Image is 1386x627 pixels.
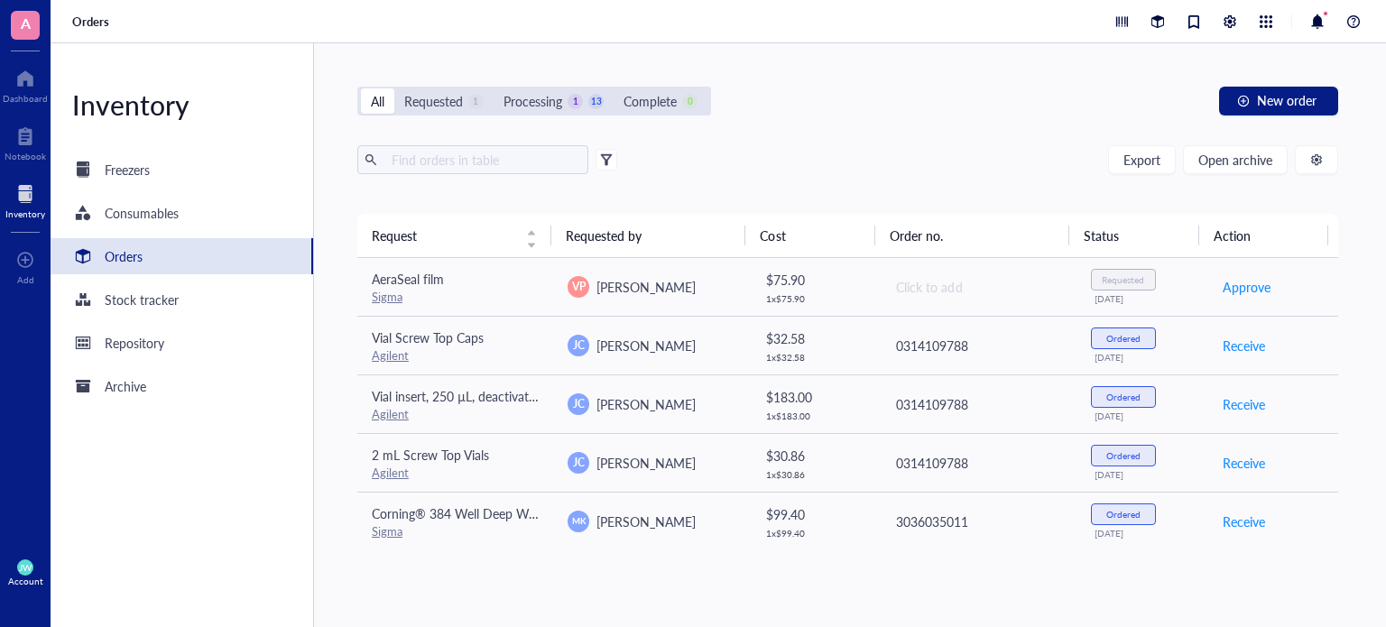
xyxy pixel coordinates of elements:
span: AeraSeal film [372,270,444,288]
span: Receive [1223,453,1265,473]
button: New order [1219,87,1338,115]
div: 13 [588,94,604,109]
span: Receive [1223,394,1265,414]
button: Receive [1222,507,1266,536]
span: [PERSON_NAME] [596,337,696,355]
div: Processing [504,91,562,111]
span: MK [572,514,586,527]
div: segmented control [357,87,711,115]
div: [DATE] [1095,293,1193,304]
div: $ 30.86 [766,446,866,466]
div: 1 [568,94,583,109]
a: Dashboard [3,64,48,104]
div: Requested [1102,274,1144,285]
button: Receive [1222,390,1266,419]
div: Archive [105,376,146,396]
div: 1 x $ 30.86 [766,469,866,480]
div: Freezers [105,160,150,180]
a: Consumables [51,195,313,231]
div: Account [8,576,43,586]
a: Inventory [5,180,45,219]
div: Ordered [1106,333,1141,344]
button: Receive [1222,331,1266,360]
span: 2 mL Screw Top Vials [372,446,489,464]
div: [DATE] [1095,410,1193,421]
span: [PERSON_NAME] [596,512,696,530]
span: Open archive [1198,152,1272,167]
a: Sigma [372,288,402,305]
span: Corning® 384 Well Deep Well Plate clear polypropylene, V-bottom, non-sterile, deep well, lid: no,... [372,504,956,522]
a: Orders [72,14,113,30]
div: Notebook [5,151,46,161]
div: Dashboard [3,93,48,104]
a: Stock tracker [51,281,313,318]
button: Export [1108,145,1176,174]
span: Receive [1223,336,1265,355]
span: Vial Screw Top Caps [372,328,484,346]
div: Inventory [51,87,313,123]
a: Archive [51,368,313,404]
div: 0314109788 [896,453,1061,473]
a: Agilent [372,346,409,364]
td: 0314109788 [880,374,1076,433]
th: Request [357,214,551,257]
div: 3036035011 [896,512,1061,531]
a: Repository [51,325,313,361]
button: Receive [1222,448,1266,477]
span: Approve [1223,277,1270,297]
div: 1 [468,94,484,109]
th: Requested by [551,214,745,257]
div: 1 x $ 32.58 [766,352,866,363]
div: $ 32.58 [766,328,866,348]
div: Ordered [1106,509,1141,520]
th: Order no. [875,214,1069,257]
div: Requested [404,91,463,111]
span: [PERSON_NAME] [596,454,696,472]
span: Receive [1223,512,1265,531]
div: $ 183.00 [766,387,866,407]
div: Repository [105,333,164,353]
button: Approve [1222,272,1271,301]
span: Export [1123,152,1160,167]
div: 0314109788 [896,394,1061,414]
input: Find orders in table [384,146,581,173]
th: Cost [745,214,875,257]
a: Agilent [372,405,409,422]
div: Ordered [1106,450,1141,461]
div: Consumables [105,203,179,223]
div: All [371,91,384,111]
span: Vial insert, 250 µL, deactivated glass with polymer feet, 100/pk Insert size: 5.6 x 30 mm [372,387,858,405]
span: JC [573,337,585,354]
a: Notebook [5,122,46,161]
div: $ 99.40 [766,504,866,524]
div: Inventory [5,208,45,219]
div: Stock tracker [105,290,179,309]
div: 0314109788 [896,336,1061,355]
a: Sigma [372,522,402,539]
a: Agilent [372,464,409,481]
div: [DATE] [1095,469,1193,480]
td: 0314109788 [880,316,1076,374]
div: Ordered [1106,392,1141,402]
span: Request [372,226,515,245]
div: Orders [105,246,143,266]
span: A [21,12,31,34]
th: Action [1199,214,1329,257]
div: Complete [624,91,677,111]
td: 0314109788 [880,433,1076,492]
div: 1 x $ 75.90 [766,293,866,304]
span: JC [573,455,585,471]
td: 3036035011 [880,492,1076,550]
div: 0 [682,94,698,109]
span: VP [572,279,586,295]
div: Click to add [896,277,1061,297]
span: New order [1257,93,1317,107]
span: [PERSON_NAME] [596,278,696,296]
div: 1 x $ 99.40 [766,528,866,539]
div: $ 75.90 [766,270,866,290]
div: [DATE] [1095,528,1193,539]
span: [PERSON_NAME] [596,395,696,413]
div: 1 x $ 183.00 [766,410,866,421]
span: JC [573,396,585,412]
td: Click to add [880,258,1076,317]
